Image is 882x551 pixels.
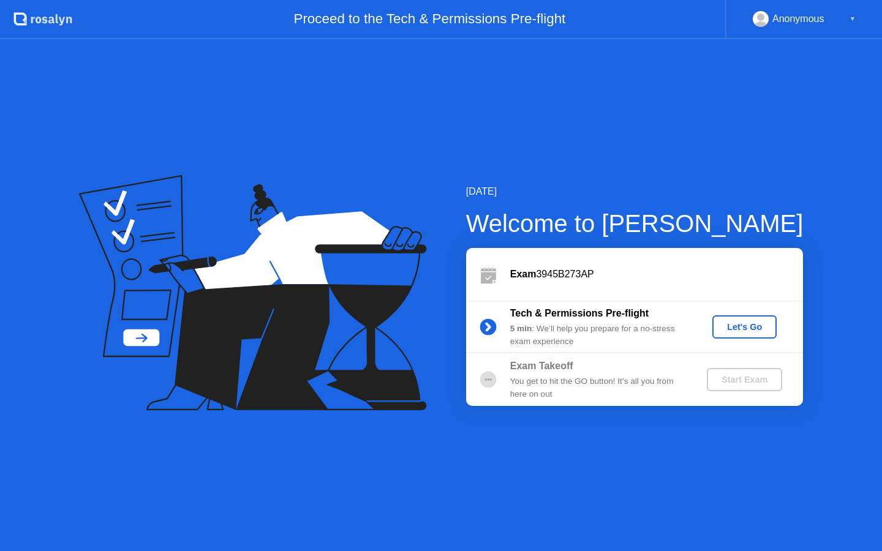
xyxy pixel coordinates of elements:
div: ▼ [850,11,856,27]
div: Let's Go [717,322,772,332]
div: 3945B273AP [510,267,803,282]
div: : We’ll help you prepare for a no-stress exam experience [510,323,687,348]
div: Welcome to [PERSON_NAME] [466,205,804,242]
div: Anonymous [772,11,824,27]
div: You get to hit the GO button! It’s all you from here on out [510,375,687,400]
b: Exam [510,269,537,279]
div: Start Exam [712,375,777,384]
b: Exam Takeoff [510,361,573,371]
b: 5 min [510,324,532,333]
b: Tech & Permissions Pre-flight [510,308,649,318]
button: Start Exam [707,368,782,391]
div: [DATE] [466,184,804,199]
button: Let's Go [712,315,777,339]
